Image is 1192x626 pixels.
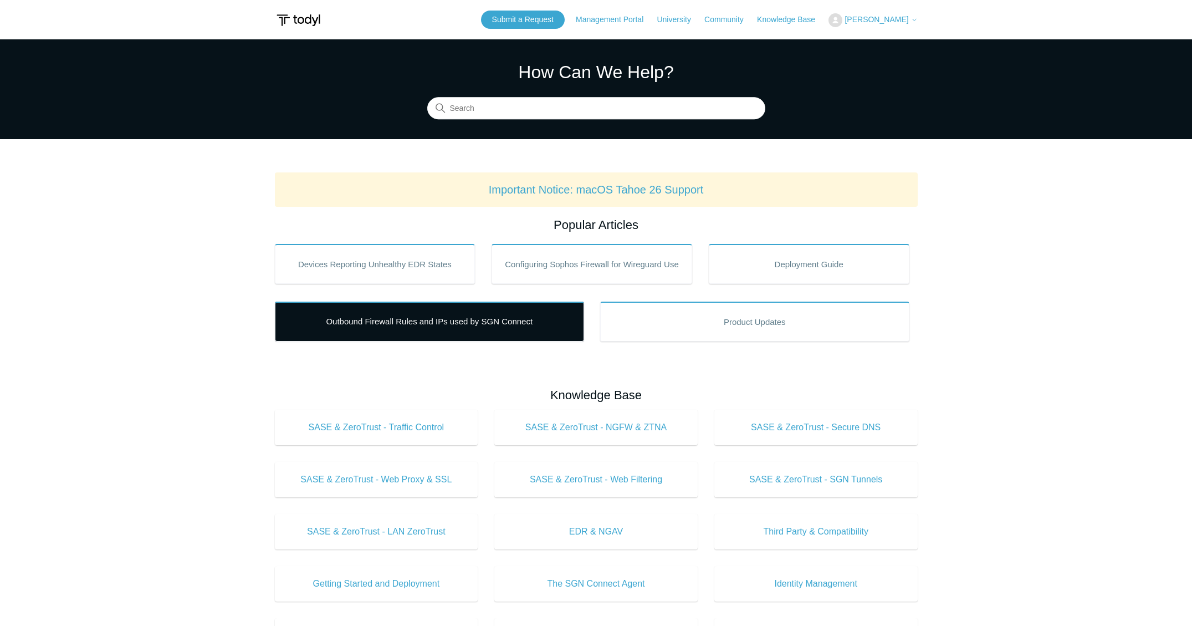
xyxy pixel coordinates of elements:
a: SASE & ZeroTrust - Traffic Control [275,410,478,445]
span: Getting Started and Deployment [291,577,462,591]
span: [PERSON_NAME] [845,15,908,24]
input: Search [427,98,765,120]
a: Deployment Guide [709,244,909,284]
a: Management Portal [576,14,654,26]
a: SASE & ZeroTrust - Web Proxy & SSL [275,462,478,497]
a: Knowledge Base [757,14,826,26]
button: [PERSON_NAME] [828,13,917,27]
span: The SGN Connect Agent [511,577,681,591]
span: SASE & ZeroTrust - NGFW & ZTNA [511,421,681,434]
a: Important Notice: macOS Tahoe 26 Support [489,184,704,196]
a: SASE & ZeroTrust - NGFW & ZTNA [494,410,698,445]
a: SASE & ZeroTrust - Web Filtering [494,462,698,497]
a: Product Updates [600,302,909,342]
a: EDR & NGAV [494,514,698,549]
a: Identity Management [714,566,918,602]
span: SASE & ZeroTrust - Secure DNS [731,421,901,434]
a: University [657,14,702,26]
span: SASE & ZeroTrust - Web Proxy & SSL [291,473,462,486]
a: SASE & ZeroTrust - Secure DNS [714,410,918,445]
span: EDR & NGAV [511,525,681,538]
a: Submit a Request [481,11,565,29]
a: Outbound Firewall Rules and IPs used by SGN Connect [275,302,584,342]
a: SASE & ZeroTrust - SGN Tunnels [714,462,918,497]
a: The SGN Connect Agent [494,566,698,602]
span: Identity Management [731,577,901,591]
span: SASE & ZeroTrust - LAN ZeroTrust [291,525,462,538]
a: Community [704,14,755,26]
span: SASE & ZeroTrust - Web Filtering [511,473,681,486]
a: Configuring Sophos Firewall for Wireguard Use [492,244,692,284]
a: Devices Reporting Unhealthy EDR States [275,244,475,284]
h1: How Can We Help? [427,59,765,85]
img: Todyl Support Center Help Center home page [275,10,322,30]
h2: Popular Articles [275,216,918,234]
span: Third Party & Compatibility [731,525,901,538]
a: SASE & ZeroTrust - LAN ZeroTrust [275,514,478,549]
a: Getting Started and Deployment [275,566,478,602]
span: SASE & ZeroTrust - SGN Tunnels [731,473,901,486]
a: Third Party & Compatibility [714,514,918,549]
h2: Knowledge Base [275,386,918,404]
span: SASE & ZeroTrust - Traffic Control [291,421,462,434]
